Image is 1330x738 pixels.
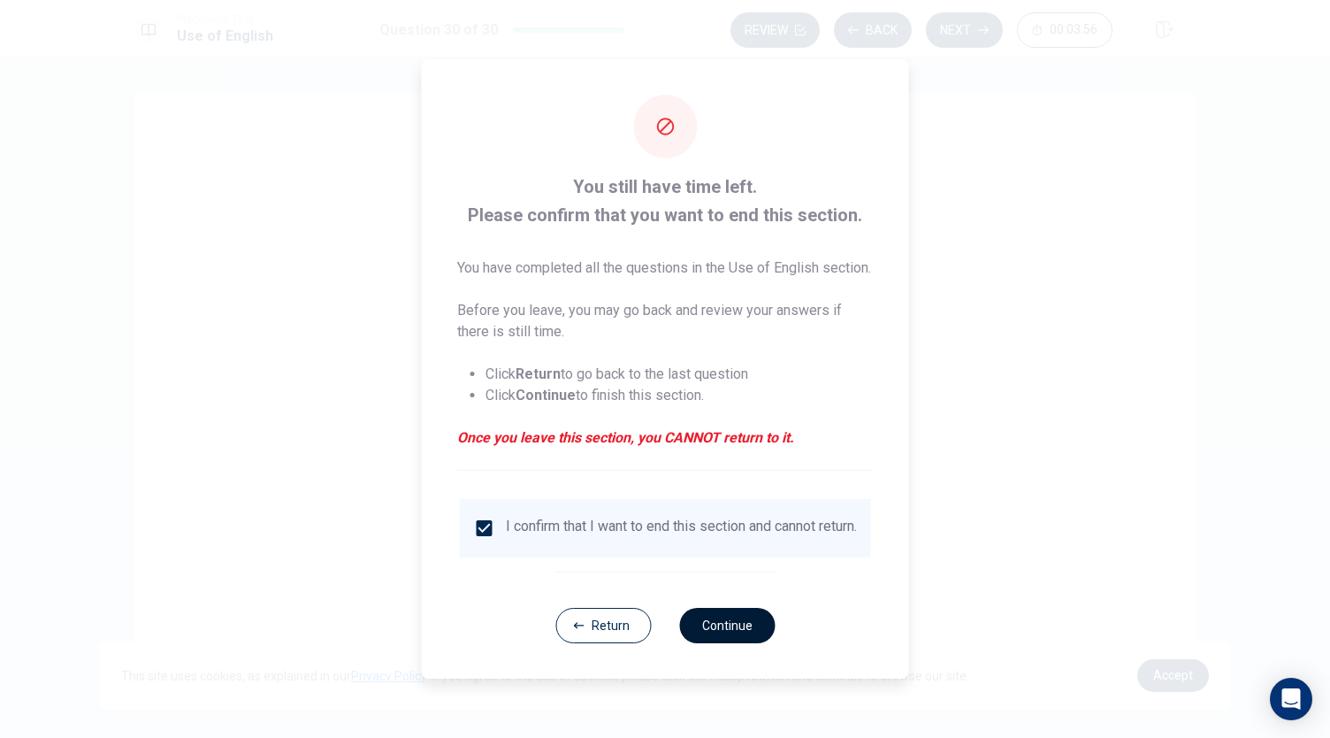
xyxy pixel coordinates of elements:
button: Return [555,608,651,643]
strong: Return [516,365,561,382]
div: Open Intercom Messenger [1270,678,1312,720]
li: Click to go back to the last question [485,364,874,385]
div: I confirm that I want to end this section and cannot return. [506,518,857,539]
strong: Continue [516,387,576,404]
span: You still have time left. Please confirm that you want to end this section. [457,173,874,229]
button: Continue [679,608,775,643]
li: Click to finish this section. [485,385,874,406]
p: You have completed all the questions in the Use of English section. [457,258,874,279]
p: Before you leave, you may go back and review your answers if there is still time. [457,300,874,342]
em: Once you leave this section, you CANNOT return to it. [457,427,874,449]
